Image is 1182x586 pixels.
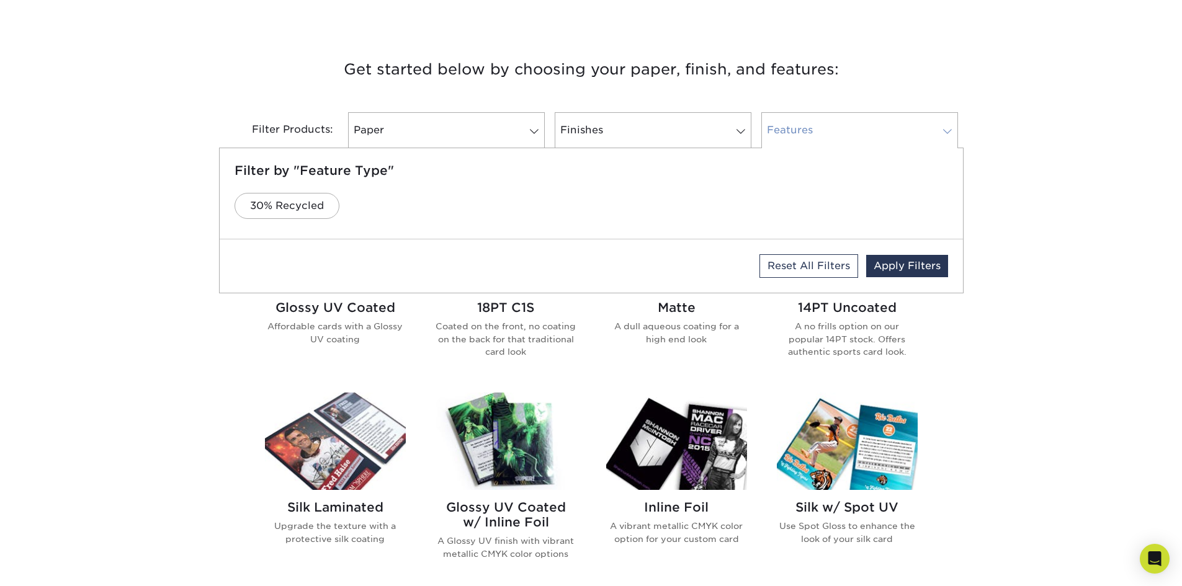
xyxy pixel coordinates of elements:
p: Upgrade the texture with a protective silk coating [265,520,406,545]
p: A no frills option on our popular 14PT stock. Offers authentic sports card look. [777,320,918,358]
h2: 18PT C1S [436,300,576,315]
p: Coated on the front, no coating on the back for that traditional card look [436,320,576,358]
div: Open Intercom Messenger [1140,544,1170,574]
a: Features [761,112,958,148]
a: Silk Laminated Trading Cards Silk Laminated Upgrade the texture with a protective silk coating [265,393,406,580]
img: Glossy UV Coated w/ Inline Foil Trading Cards [436,393,576,490]
a: Inline Foil Trading Cards Inline Foil A vibrant metallic CMYK color option for your custom card [606,393,747,580]
h3: Get started below by choosing your paper, finish, and features: [228,42,954,97]
a: 30% Recycled [235,193,339,219]
h2: Glossy UV Coated w/ Inline Foil [436,500,576,530]
div: Filter Products: [219,112,343,148]
h2: Glossy UV Coated [265,300,406,315]
h2: Silk Laminated [265,500,406,515]
a: Finishes [555,112,751,148]
a: Glossy UV Coated w/ Inline Foil Trading Cards Glossy UV Coated w/ Inline Foil A Glossy UV finish ... [436,393,576,580]
h2: Inline Foil [606,500,747,515]
a: Apply Filters [866,255,948,277]
p: Use Spot Gloss to enhance the look of your silk card [777,520,918,545]
p: A dull aqueous coating for a high end look [606,320,747,345]
a: Silk w/ Spot UV Trading Cards Silk w/ Spot UV Use Spot Gloss to enhance the look of your silk card [777,393,918,580]
p: A Glossy UV finish with vibrant metallic CMYK color options [436,535,576,560]
a: Paper [348,112,545,148]
p: A vibrant metallic CMYK color option for your custom card [606,520,747,545]
h2: Matte [606,300,747,315]
p: Affordable cards with a Glossy UV coating [265,320,406,345]
img: Inline Foil Trading Cards [606,393,747,490]
a: Reset All Filters [759,254,858,278]
h2: Silk w/ Spot UV [777,500,918,515]
h5: Filter by "Feature Type" [235,163,948,178]
img: Silk w/ Spot UV Trading Cards [777,393,918,490]
img: Silk Laminated Trading Cards [265,393,406,490]
h2: 14PT Uncoated [777,300,918,315]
